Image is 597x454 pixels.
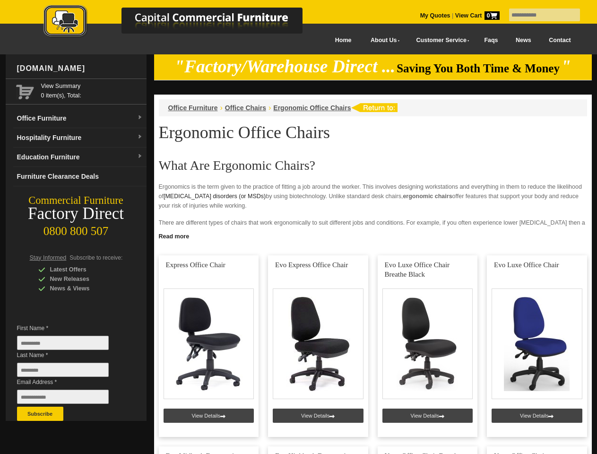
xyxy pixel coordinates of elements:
a: Capital Commercial Furniture Logo [17,5,348,42]
em: " [561,57,571,76]
span: Email Address * [17,377,123,387]
a: View Summary [41,81,143,91]
p: There are different types of chairs that work ergonomically to suit different jobs and conditions... [159,218,587,237]
a: Contact [540,30,580,51]
a: Office Chairs [225,104,266,112]
img: dropdown [137,134,143,140]
div: Factory Direct [6,207,147,220]
span: Subscribe to receive: [69,254,122,261]
a: Hospitality Furnituredropdown [13,128,147,148]
li: › [268,103,271,113]
a: [MEDICAL_DATA] disorders (or MSDs) [164,193,266,200]
img: dropdown [137,154,143,159]
a: Ergonomic Office Chairs [273,104,351,112]
h1: Ergonomic Office Chairs [159,123,587,141]
a: My Quotes [420,12,450,19]
div: New Releases [38,274,128,284]
strong: View Cart [455,12,500,19]
div: [DOMAIN_NAME] [13,54,147,83]
a: Furniture Clearance Deals [13,167,147,186]
p: Ergonomics is the term given to the practice of fitting a job around the worker. This involves de... [159,182,587,210]
span: First Name * [17,323,123,333]
input: First Name * [17,336,109,350]
span: 0 item(s), Total: [41,81,143,99]
a: Office Furniture [168,104,218,112]
span: 0 [485,11,500,20]
a: Education Furnituredropdown [13,148,147,167]
div: News & Views [38,284,128,293]
a: View Cart0 [453,12,499,19]
img: dropdown [137,115,143,121]
em: "Factory/Warehouse Direct ... [174,57,395,76]
img: return to [351,103,398,112]
div: Latest Offers [38,265,128,274]
h2: What Are Ergonomic Chairs? [159,158,587,173]
a: Office Furnituredropdown [13,109,147,128]
a: Customer Service [406,30,475,51]
strong: ergonomic chairs [403,193,452,200]
a: Faqs [476,30,507,51]
img: Capital Commercial Furniture Logo [17,5,348,39]
span: Stay Informed [30,254,67,261]
span: Last Name * [17,350,123,360]
a: News [507,30,540,51]
div: 0800 800 507 [6,220,147,238]
input: Email Address * [17,390,109,404]
a: About Us [360,30,406,51]
input: Last Name * [17,363,109,377]
li: › [220,103,223,113]
span: Saving You Both Time & Money [397,62,560,75]
a: Click to read more [154,229,592,241]
div: Commercial Furniture [6,194,147,207]
button: Subscribe [17,407,63,421]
